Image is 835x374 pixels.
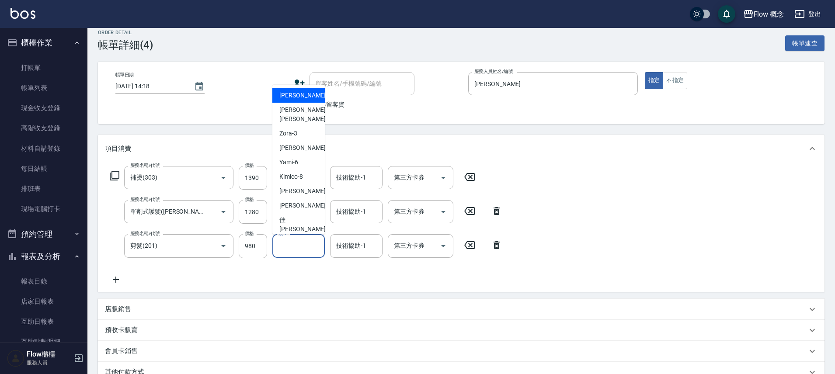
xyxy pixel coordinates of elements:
[105,346,138,356] p: 會員卡銷售
[98,30,153,35] h2: Order detail
[98,341,825,362] div: 會員卡銷售
[279,215,334,234] span: 佳[PERSON_NAME] -17
[105,305,131,314] p: 店販銷售
[115,79,185,93] input: YYYY/MM/DD hh:mm
[3,159,84,179] a: 每日結帳
[216,239,230,253] button: Open
[754,9,784,20] div: Flow 概念
[245,196,254,203] label: 價格
[3,245,84,268] button: 報表及分析
[27,359,71,367] p: 服務人員
[645,72,664,89] button: 指定
[189,76,210,97] button: Choose date, selected date is 2025-10-11
[27,350,71,359] h5: Flow櫃檯
[279,129,297,138] span: Zora -3
[7,350,24,367] img: Person
[474,68,513,75] label: 服務人員姓名/編號
[98,320,825,341] div: 預收卡販賣
[98,299,825,320] div: 店販銷售
[3,179,84,199] a: 排班表
[105,144,131,153] p: 項目消費
[3,312,84,332] a: 互助日報表
[279,201,334,210] span: [PERSON_NAME] -16
[216,205,230,219] button: Open
[3,291,84,312] a: 店家日報表
[105,326,138,335] p: 預收卡販賣
[3,139,84,159] a: 材料自購登錄
[245,162,254,169] label: 價格
[279,91,334,100] span: [PERSON_NAME] -10
[3,58,84,78] a: 打帳單
[3,98,84,118] a: 現金收支登錄
[98,135,825,163] div: 項目消費
[3,223,84,246] button: 預約管理
[10,8,35,19] img: Logo
[3,332,84,352] a: 互助點數明細
[279,172,303,181] span: Kimico -8
[279,105,327,124] span: [PERSON_NAME] -[PERSON_NAME]
[279,158,298,167] span: Yami -6
[98,39,153,51] h3: 帳單詳細 (4)
[279,143,331,152] span: [PERSON_NAME] -5
[98,163,825,291] div: 項目消費
[3,78,84,98] a: 帳單列表
[130,230,160,237] label: 服務名稱/代號
[216,171,230,185] button: Open
[3,118,84,138] a: 高階收支登錄
[785,35,825,52] button: 帳單速查
[279,187,334,196] span: [PERSON_NAME] -11
[436,205,450,219] button: Open
[115,72,134,78] label: 帳單日期
[3,31,84,54] button: 櫃檯作業
[245,230,254,237] label: 價格
[3,199,84,219] a: 現場電腦打卡
[740,5,788,23] button: Flow 概念
[3,271,84,291] a: 報表目錄
[718,5,735,23] button: save
[436,239,450,253] button: Open
[130,196,160,203] label: 服務名稱/代號
[320,100,345,109] span: 不留客資
[791,6,825,22] button: 登出
[130,162,160,169] label: 服務名稱/代號
[436,171,450,185] button: Open
[663,72,687,89] button: 不指定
